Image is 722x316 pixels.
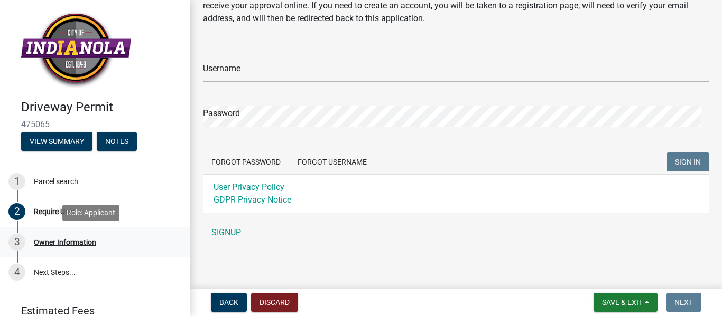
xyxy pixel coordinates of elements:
[289,152,375,171] button: Forgot Username
[219,298,238,307] span: Back
[34,178,78,185] div: Parcel search
[674,298,693,307] span: Next
[594,293,658,312] button: Save & Exit
[21,100,182,115] h4: Driveway Permit
[97,132,137,151] button: Notes
[214,182,284,192] a: User Privacy Policy
[62,205,119,221] div: Role: Applicant
[97,138,137,146] wm-modal-confirm: Notes
[203,152,289,171] button: Forgot Password
[21,119,169,129] span: 475065
[203,222,709,243] a: SIGNUP
[21,11,131,89] img: City of Indianola, Iowa
[211,293,247,312] button: Back
[21,138,92,146] wm-modal-confirm: Summary
[667,152,709,171] button: SIGN IN
[8,173,25,190] div: 1
[34,208,75,215] div: Require User
[21,132,92,151] button: View Summary
[602,298,643,307] span: Save & Exit
[214,195,291,205] a: GDPR Privacy Notice
[34,238,96,246] div: Owner Information
[251,293,298,312] button: Discard
[8,234,25,251] div: 3
[8,203,25,220] div: 2
[666,293,701,312] button: Next
[675,158,701,166] span: SIGN IN
[8,264,25,281] div: 4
